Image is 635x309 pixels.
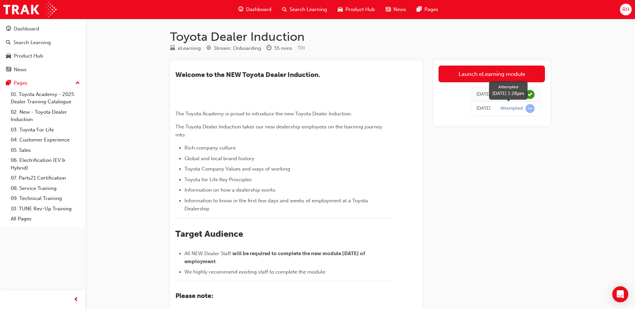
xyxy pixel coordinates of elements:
[8,183,83,194] a: 08. Service Training
[74,296,79,304] span: prev-icon
[411,3,444,16] a: pages-iconPages
[184,250,231,256] span: All NEW Dealer Staff
[175,124,384,138] span: The Toyota Dealer Induction takes our new dealership employees on the learning journey into:
[170,44,201,53] div: Type
[14,52,43,60] div: Product Hub
[393,6,406,13] span: News
[3,77,83,89] button: Pages
[217,259,218,265] span: .
[622,6,629,13] span: RH
[290,6,327,13] span: Search Learning
[184,156,254,162] span: Global and local brand history
[332,3,380,16] a: car-iconProduct Hub
[184,250,366,265] span: will be required to complete the new module [DATE] of employment
[386,5,391,14] span: news-icon
[3,64,83,76] a: News
[500,105,523,112] div: Attempted
[492,84,524,90] div: Attempted
[175,111,352,117] span: The Toyota Academy is proud to introduce the new Toyota Dealer Induction.
[8,193,83,204] a: 09. Technical Training
[170,45,175,51] span: learningResourceType_ELEARNING-icon
[526,104,535,113] span: learningRecordVerb_ATTEMPT-icon
[184,166,290,172] span: Toyota Company Values and ways of working
[246,6,271,13] span: Dashboard
[8,107,83,125] a: 02. New - Toyota Dealer Induction
[175,71,320,79] span: ​Welcome to the NEW Toyota Dealer Induction.
[8,135,83,145] a: 04. Customer Experience
[6,40,11,46] span: search-icon
[8,204,83,214] a: 10. TUNE Rev-Up Training
[526,90,535,99] span: learningRecordVerb_PASS-icon
[6,67,11,73] span: news-icon
[184,198,369,212] span: Information to know in the first few days and weeks of employment at a Toyota Dealership
[380,3,411,16] a: news-iconNews
[214,44,261,52] div: Stream: Onboarding
[6,53,11,59] span: car-icon
[3,21,83,77] button: DashboardSearch LearningProduct HubNews
[184,269,326,275] span: We highly recommend existing staff to complete the module.
[8,155,83,173] a: 06. Electrification (EV & Hybrid)
[492,90,524,97] div: [DATE] 1:28pm
[298,45,305,51] span: Learning resource code
[266,44,292,53] div: Duration
[175,229,243,239] span: Target Audience
[14,66,26,74] div: News
[170,29,550,44] h1: Toyota Dealer Induction
[206,45,211,51] span: target-icon
[439,66,545,82] a: Launch eLearning module
[175,292,213,300] span: Please note:
[282,5,287,14] span: search-icon
[8,214,83,224] a: All Pages
[178,44,201,52] div: eLearning
[14,25,39,33] div: Dashboard
[75,79,80,88] span: up-icon
[206,44,261,53] div: Stream
[8,89,83,107] a: 01. Toyota Academy - 2025 Dealer Training Catalogue
[8,173,83,183] a: 07. Parts21 Certification
[476,105,490,112] div: Fri Sep 19 2025 13:28:35 GMT+1000 (Australian Eastern Standard Time)
[345,6,375,13] span: Product Hub
[8,125,83,135] a: 03. Toyota For Life
[266,45,271,51] span: clock-icon
[3,36,83,49] a: Search Learning
[338,5,343,14] span: car-icon
[417,5,422,14] span: pages-icon
[8,145,83,156] a: 05. Sales
[14,79,27,87] div: Pages
[424,6,438,13] span: Pages
[3,2,57,17] img: Trak
[13,39,51,46] div: Search Learning
[612,286,628,302] div: Open Intercom Messenger
[476,91,490,98] div: Fri Sep 19 2025 14:31:30 GMT+1000 (Australian Eastern Standard Time)
[184,145,236,151] span: Rich company culture
[277,3,332,16] a: search-iconSearch Learning
[233,3,277,16] a: guage-iconDashboard
[274,44,292,52] div: 55 mins
[3,50,83,62] a: Product Hub
[184,177,252,183] span: Toyota for Life Key Principles
[6,80,11,86] span: pages-icon
[184,187,275,193] span: Information on how a dealership works
[6,26,11,32] span: guage-icon
[238,5,243,14] span: guage-icon
[620,4,632,15] button: RH
[3,23,83,35] a: Dashboard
